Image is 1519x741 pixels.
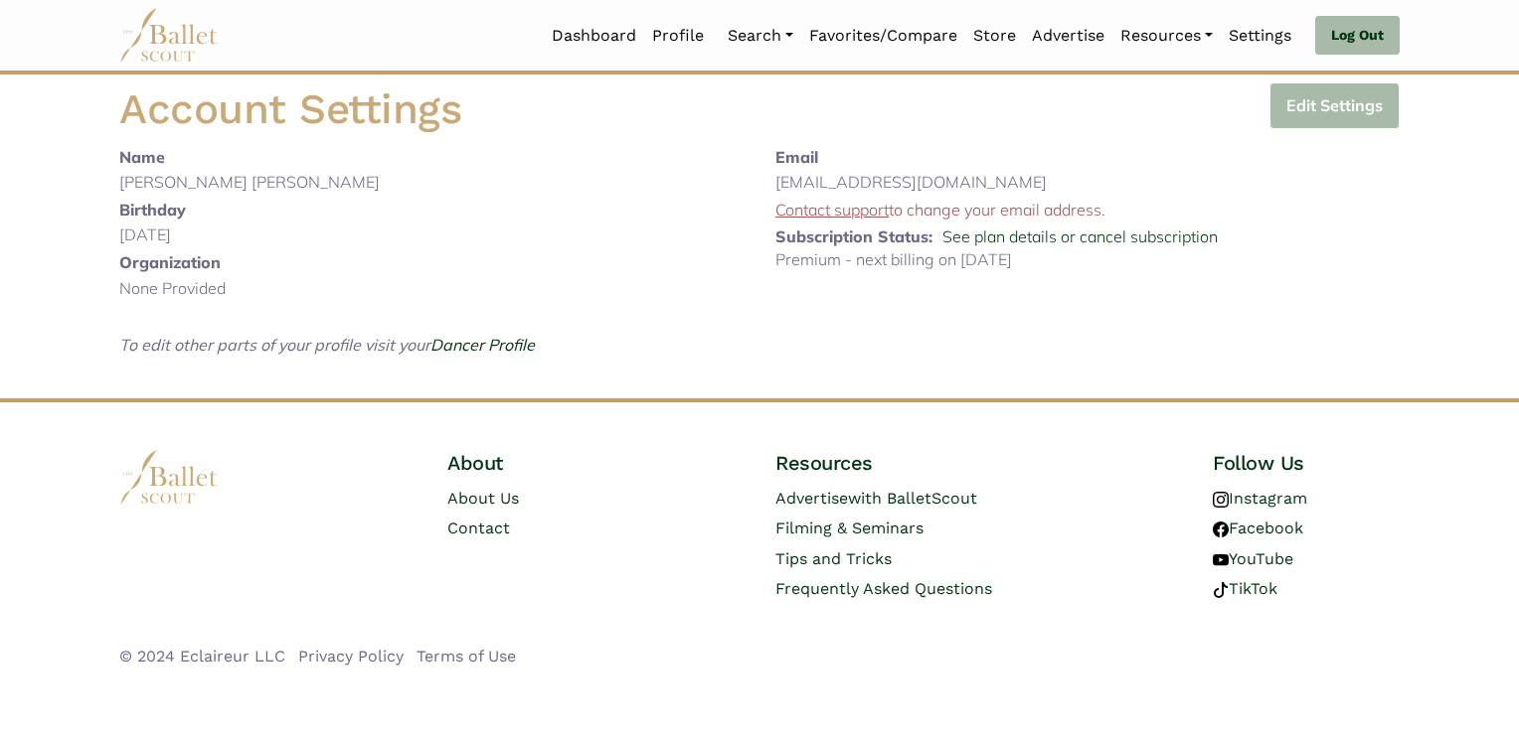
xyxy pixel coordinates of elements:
p: to change your email address. [775,198,1400,223]
a: Filming & Seminars [775,519,924,537]
b: Subscription Status: [775,226,932,246]
a: TikTok [1213,579,1277,598]
a: Search [720,15,801,57]
a: Contact support [775,200,889,220]
a: Facebook [1213,519,1303,537]
li: © 2024 Eclaireur LLC [119,644,285,669]
b: Birthday [119,200,186,220]
a: See plan details or cancel subscription [942,226,1218,246]
h1: Account Settings [119,82,461,137]
img: tiktok logo [1213,582,1229,598]
h4: About [447,450,634,476]
a: Tips and Tricks [775,549,892,568]
h4: Follow Us [1213,450,1400,476]
p: [EMAIL_ADDRESS][DOMAIN_NAME] [775,170,1400,196]
span: [PERSON_NAME] [119,172,248,192]
a: Privacy Policy [298,647,404,666]
a: Log Out [1315,16,1400,56]
a: Dancer Profile [430,335,535,355]
a: Advertise [1024,15,1112,57]
a: Terms of Use [417,647,516,666]
a: Favorites/Compare [801,15,965,57]
a: Profile [644,15,712,57]
img: facebook logo [1213,521,1229,537]
span: with BalletScout [848,489,977,508]
a: Settings [1221,15,1299,57]
img: logo [119,450,219,505]
a: Advertisewith BalletScout [775,489,977,508]
i: To edit other parts of your profile visit your [119,335,535,355]
a: Resources [1112,15,1221,57]
a: Store [965,15,1024,57]
p: Premium - next billing on [DATE] [775,247,1400,273]
a: Instagram [1213,489,1307,508]
a: Contact [447,519,510,537]
b: Email [775,147,818,167]
p: None Provided [119,276,744,302]
a: Frequently Asked Questions [775,579,992,598]
a: Dashboard [544,15,644,57]
a: About Us [447,489,519,508]
p: [DATE] [119,222,744,248]
img: instagram logo [1213,492,1229,508]
b: Organization [119,252,221,272]
a: YouTube [1213,549,1293,568]
img: youtube logo [1213,552,1229,568]
button: Edit Settings [1269,82,1400,129]
span: [PERSON_NAME] [252,172,380,192]
b: Name [119,147,165,167]
h4: Resources [775,450,1072,476]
